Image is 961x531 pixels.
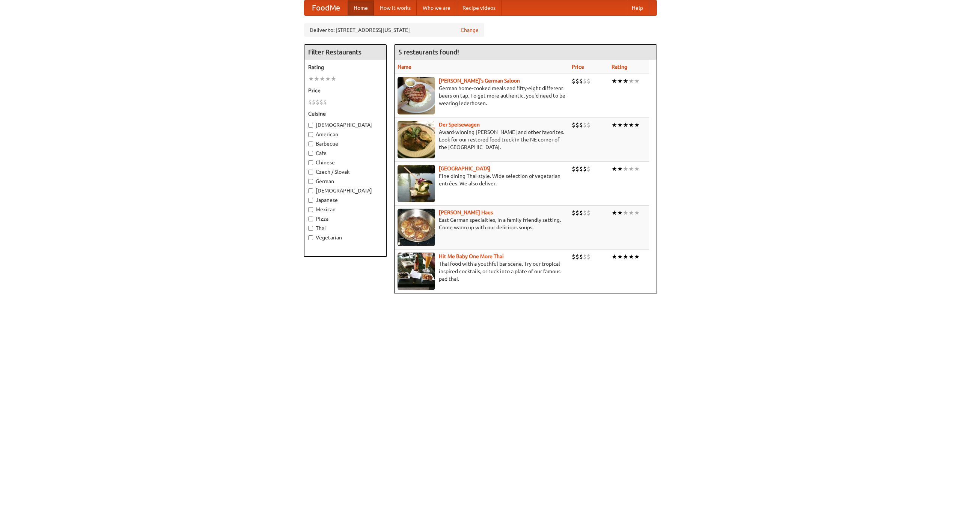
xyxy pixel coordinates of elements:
input: Mexican [308,207,313,212]
p: Thai food with a youthful bar scene. Try our tropical inspired cocktails, or tuck into a plate of... [398,260,566,283]
li: $ [572,165,575,173]
a: Recipe videos [456,0,502,15]
li: $ [316,98,319,106]
li: ★ [634,165,640,173]
img: kohlhaus.jpg [398,209,435,246]
li: $ [319,98,323,106]
li: ★ [623,209,628,217]
li: $ [583,165,587,173]
li: $ [579,209,583,217]
label: German [308,178,383,185]
a: Change [461,26,479,34]
li: ★ [617,77,623,85]
li: ★ [623,77,628,85]
li: ★ [623,121,628,129]
img: satay.jpg [398,165,435,202]
li: $ [575,209,579,217]
li: ★ [612,121,617,129]
li: $ [587,209,590,217]
label: Chinese [308,159,383,166]
a: Home [348,0,374,15]
li: ★ [617,165,623,173]
a: Name [398,64,411,70]
li: $ [572,253,575,261]
li: ★ [623,253,628,261]
b: [GEOGRAPHIC_DATA] [439,165,490,171]
a: Hit Me Baby One More Thai [439,253,504,259]
li: $ [572,121,575,129]
li: $ [572,209,575,217]
li: ★ [634,253,640,261]
li: ★ [628,209,634,217]
li: ★ [612,209,617,217]
h4: Filter Restaurants [304,45,386,60]
li: ★ [314,75,319,83]
input: Czech / Slovak [308,170,313,174]
li: ★ [617,209,623,217]
a: Price [572,64,584,70]
li: ★ [617,121,623,129]
li: ★ [325,75,331,83]
a: Rating [612,64,627,70]
input: Cafe [308,151,313,156]
li: $ [579,165,583,173]
a: Der Speisewagen [439,122,480,128]
label: Thai [308,224,383,232]
p: Fine dining Thai-style. Wide selection of vegetarian entrées. We also deliver. [398,172,566,187]
h5: Price [308,87,383,94]
p: German home-cooked meals and fifty-eight different beers on tap. To get more authentic, you'd nee... [398,84,566,107]
input: Vegetarian [308,235,313,240]
div: Deliver to: [STREET_ADDRESS][US_STATE] [304,23,484,37]
li: ★ [628,121,634,129]
li: $ [587,165,590,173]
input: Chinese [308,160,313,165]
a: [PERSON_NAME]'s German Saloon [439,78,520,84]
li: $ [575,253,579,261]
img: esthers.jpg [398,77,435,114]
input: [DEMOGRAPHIC_DATA] [308,188,313,193]
input: Japanese [308,198,313,203]
a: [PERSON_NAME] Haus [439,209,493,215]
li: ★ [634,209,640,217]
label: Japanese [308,196,383,204]
li: $ [583,121,587,129]
a: Help [626,0,649,15]
li: ★ [628,77,634,85]
label: Czech / Slovak [308,168,383,176]
li: $ [583,209,587,217]
li: $ [575,165,579,173]
ng-pluralize: 5 restaurants found! [398,48,459,56]
li: $ [587,253,590,261]
a: FoodMe [304,0,348,15]
li: $ [308,98,312,106]
p: Award-winning [PERSON_NAME] and other favorites. Look for our restored food truck in the NE corne... [398,128,566,151]
li: ★ [612,165,617,173]
a: Who we are [417,0,456,15]
li: $ [312,98,316,106]
li: ★ [634,121,640,129]
li: $ [579,77,583,85]
li: $ [575,121,579,129]
label: [DEMOGRAPHIC_DATA] [308,121,383,129]
li: $ [575,77,579,85]
input: Thai [308,226,313,231]
label: Vegetarian [308,234,383,241]
li: $ [579,121,583,129]
li: $ [583,253,587,261]
label: Cafe [308,149,383,157]
li: ★ [612,253,617,261]
label: Mexican [308,206,383,213]
li: ★ [628,253,634,261]
input: Barbecue [308,141,313,146]
li: $ [323,98,327,106]
input: German [308,179,313,184]
li: $ [579,253,583,261]
li: ★ [623,165,628,173]
li: ★ [612,77,617,85]
li: ★ [634,77,640,85]
p: East German specialties, in a family-friendly setting. Come warm up with our delicious soups. [398,216,566,231]
li: $ [587,77,590,85]
li: ★ [308,75,314,83]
